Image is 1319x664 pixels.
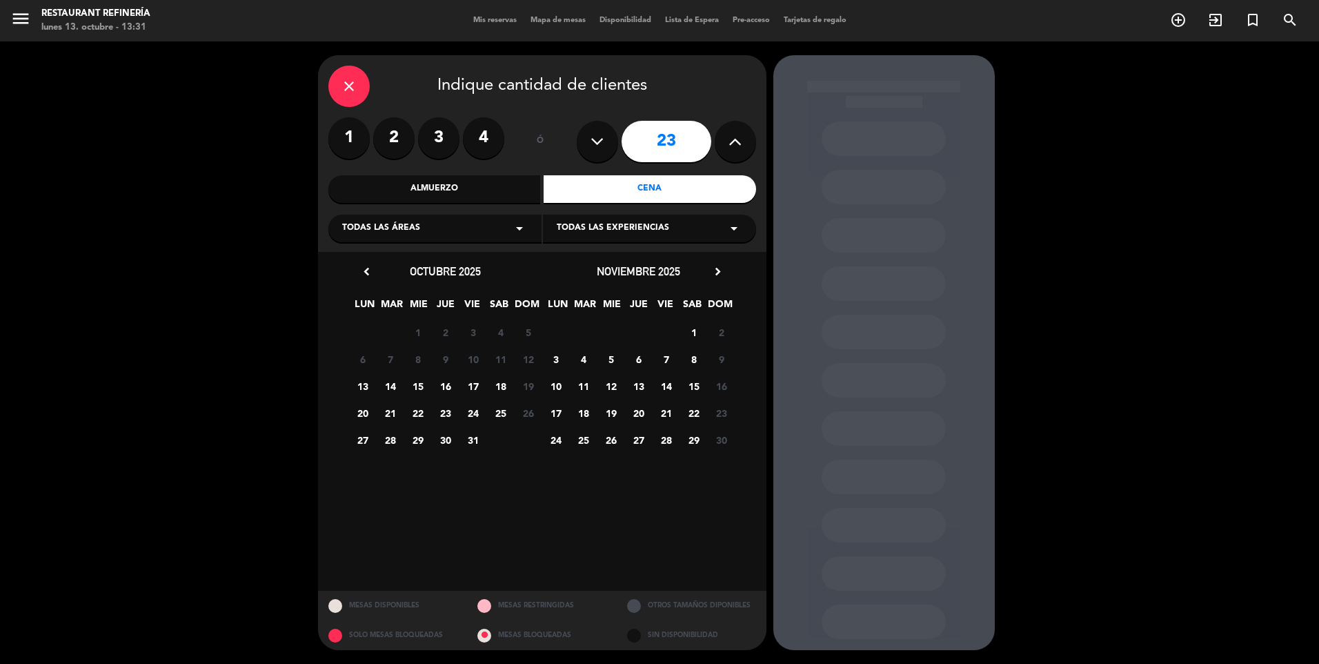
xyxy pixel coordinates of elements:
[462,429,484,451] span: 31
[434,348,457,371] span: 9
[462,402,484,424] span: 24
[517,348,539,371] span: 12
[710,321,733,344] span: 2
[379,348,401,371] span: 7
[41,21,150,35] div: lunes 13. octubre - 13:31
[544,175,756,203] div: Cena
[515,296,537,319] span: DOM
[379,402,401,424] span: 21
[617,591,766,621] div: OTROS TAMAÑOS DIPONIBLES
[710,402,733,424] span: 23
[682,402,705,424] span: 22
[627,296,650,319] span: JUE
[10,8,31,34] button: menu
[655,348,677,371] span: 7
[341,78,357,95] i: close
[489,321,512,344] span: 4
[599,429,622,451] span: 26
[544,429,567,451] span: 24
[524,17,593,24] span: Mapa de mesas
[351,375,374,398] span: 13
[351,429,374,451] span: 27
[573,296,596,319] span: MAR
[627,429,650,451] span: 27
[711,264,725,279] i: chevron_right
[681,296,704,319] span: SAB
[597,264,680,278] span: noviembre 2025
[318,621,468,650] div: SOLO MESAS BLOQUEADAS
[517,321,539,344] span: 5
[777,17,853,24] span: Tarjetas de regalo
[467,621,617,650] div: MESAS BLOQUEADAS
[517,402,539,424] span: 26
[328,66,756,107] div: Indique cantidad de clientes
[434,375,457,398] span: 16
[1244,12,1261,28] i: turned_in_not
[373,117,415,159] label: 2
[726,220,742,237] i: arrow_drop_down
[572,348,595,371] span: 4
[682,321,705,344] span: 1
[467,591,617,621] div: MESAS RESTRINGIDAS
[627,402,650,424] span: 20
[546,296,569,319] span: LUN
[710,429,733,451] span: 30
[328,175,541,203] div: Almuerzo
[572,429,595,451] span: 25
[599,375,622,398] span: 12
[434,429,457,451] span: 30
[461,296,484,319] span: VIE
[682,348,705,371] span: 8
[359,264,374,279] i: chevron_left
[655,429,677,451] span: 28
[544,402,567,424] span: 17
[318,591,468,621] div: MESAS DISPONIBLES
[488,296,510,319] span: SAB
[434,402,457,424] span: 23
[489,402,512,424] span: 25
[557,222,669,235] span: Todas las experiencias
[342,222,420,235] span: Todas las áreas
[406,348,429,371] span: 8
[599,402,622,424] span: 19
[379,375,401,398] span: 14
[351,348,374,371] span: 6
[710,375,733,398] span: 16
[410,264,481,278] span: octubre 2025
[1282,12,1298,28] i: search
[627,348,650,371] span: 6
[418,117,459,159] label: 3
[544,348,567,371] span: 3
[406,321,429,344] span: 1
[1207,12,1224,28] i: exit_to_app
[655,402,677,424] span: 21
[511,220,528,237] i: arrow_drop_down
[1170,12,1187,28] i: add_circle_outline
[407,296,430,319] span: MIE
[406,429,429,451] span: 29
[406,402,429,424] span: 22
[41,7,150,21] div: Restaurant Refinería
[600,296,623,319] span: MIE
[462,321,484,344] span: 3
[593,17,658,24] span: Disponibilidad
[682,429,705,451] span: 29
[627,375,650,398] span: 13
[462,375,484,398] span: 17
[380,296,403,319] span: MAR
[518,117,563,166] div: ó
[351,402,374,424] span: 20
[726,17,777,24] span: Pre-acceso
[517,375,539,398] span: 19
[708,296,731,319] span: DOM
[489,375,512,398] span: 18
[10,8,31,29] i: menu
[353,296,376,319] span: LUN
[655,375,677,398] span: 14
[572,402,595,424] span: 18
[466,17,524,24] span: Mis reservas
[599,348,622,371] span: 5
[658,17,726,24] span: Lista de Espera
[434,296,457,319] span: JUE
[617,621,766,650] div: SIN DISPONIBILIDAD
